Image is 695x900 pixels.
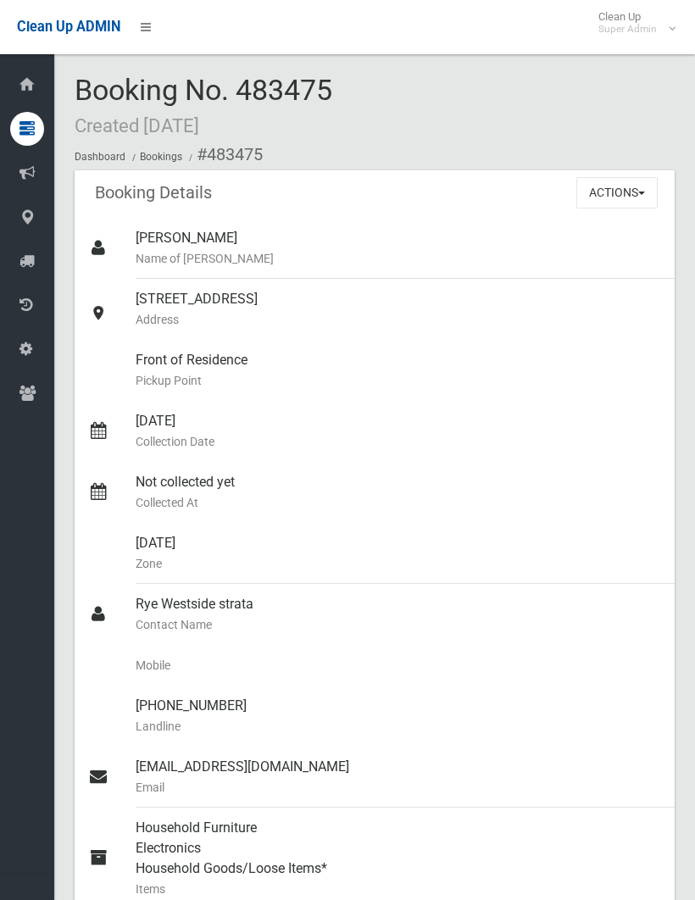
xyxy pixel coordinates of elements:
a: [EMAIL_ADDRESS][DOMAIN_NAME]Email [75,747,675,808]
div: Rye Westside strata [136,584,661,645]
a: Dashboard [75,151,125,163]
header: Booking Details [75,176,232,209]
small: Super Admin [598,23,657,36]
div: Front of Residence [136,340,661,401]
small: Name of [PERSON_NAME] [136,248,661,269]
button: Actions [576,177,658,208]
span: Clean Up ADMIN [17,19,120,35]
div: [STREET_ADDRESS] [136,279,661,340]
div: [PHONE_NUMBER] [136,686,661,747]
small: Address [136,309,661,330]
small: Created [DATE] [75,114,199,136]
small: Zone [136,553,661,574]
li: #483475 [185,139,263,170]
small: Contact Name [136,614,661,635]
small: Items [136,879,661,899]
span: Clean Up [590,10,674,36]
a: Bookings [140,151,182,163]
div: Not collected yet [136,462,661,523]
small: Landline [136,716,661,736]
small: Mobile [136,655,661,675]
div: [DATE] [136,523,661,584]
div: [DATE] [136,401,661,462]
span: Booking No. 483475 [75,73,332,139]
small: Collected At [136,492,661,513]
small: Pickup Point [136,370,661,391]
div: [PERSON_NAME] [136,218,661,279]
small: Collection Date [136,431,661,452]
div: [EMAIL_ADDRESS][DOMAIN_NAME] [136,747,661,808]
small: Email [136,777,661,797]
